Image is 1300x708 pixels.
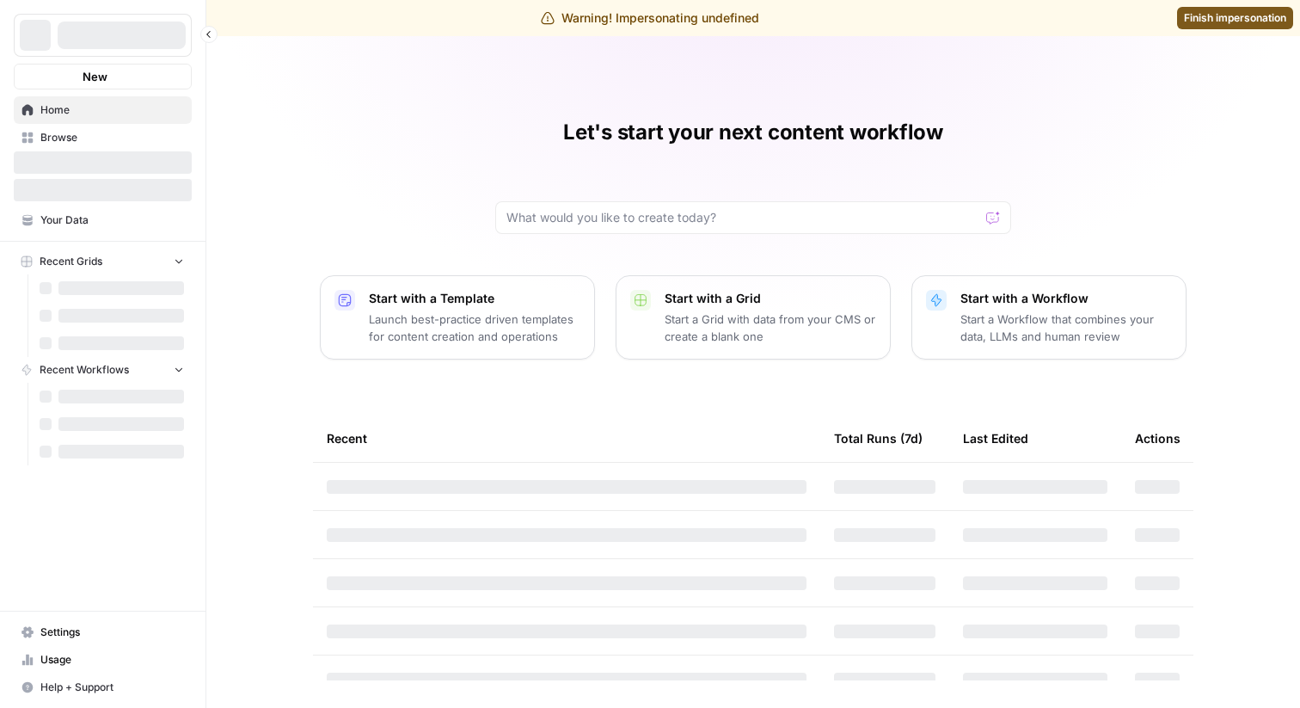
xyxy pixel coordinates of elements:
[40,625,184,640] span: Settings
[40,362,129,378] span: Recent Workflows
[960,290,1172,307] p: Start with a Workflow
[83,68,107,85] span: New
[834,415,923,462] div: Total Runs (7d)
[1177,7,1293,29] a: Finish impersonation
[40,254,102,269] span: Recent Grids
[963,415,1028,462] div: Last Edited
[369,311,580,345] p: Launch best-practice driven templates for content creation and operations
[14,206,192,234] a: Your Data
[14,357,192,383] button: Recent Workflows
[320,275,595,360] button: Start with a TemplateLaunch best-practice driven templates for content creation and operations
[960,311,1172,345] p: Start a Workflow that combines your data, LLMs and human review
[40,102,184,118] span: Home
[40,652,184,668] span: Usage
[1184,10,1286,26] span: Finish impersonation
[369,290,580,307] p: Start with a Template
[665,290,876,307] p: Start with a Grid
[40,212,184,228] span: Your Data
[665,311,876,345] p: Start a Grid with data from your CMS or create a blank one
[40,130,184,145] span: Browse
[911,275,1187,360] button: Start with a WorkflowStart a Workflow that combines your data, LLMs and human review
[563,119,943,146] h1: Let's start your next content workflow
[40,680,184,695] span: Help + Support
[14,124,192,151] a: Browse
[14,64,192,89] button: New
[14,96,192,124] a: Home
[14,674,192,701] button: Help + Support
[14,646,192,674] a: Usage
[1135,415,1180,462] div: Actions
[506,209,979,226] input: What would you like to create today?
[14,619,192,646] a: Settings
[14,249,192,274] button: Recent Grids
[616,275,891,360] button: Start with a GridStart a Grid with data from your CMS or create a blank one
[541,9,759,27] div: Warning! Impersonating undefined
[327,415,806,462] div: Recent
